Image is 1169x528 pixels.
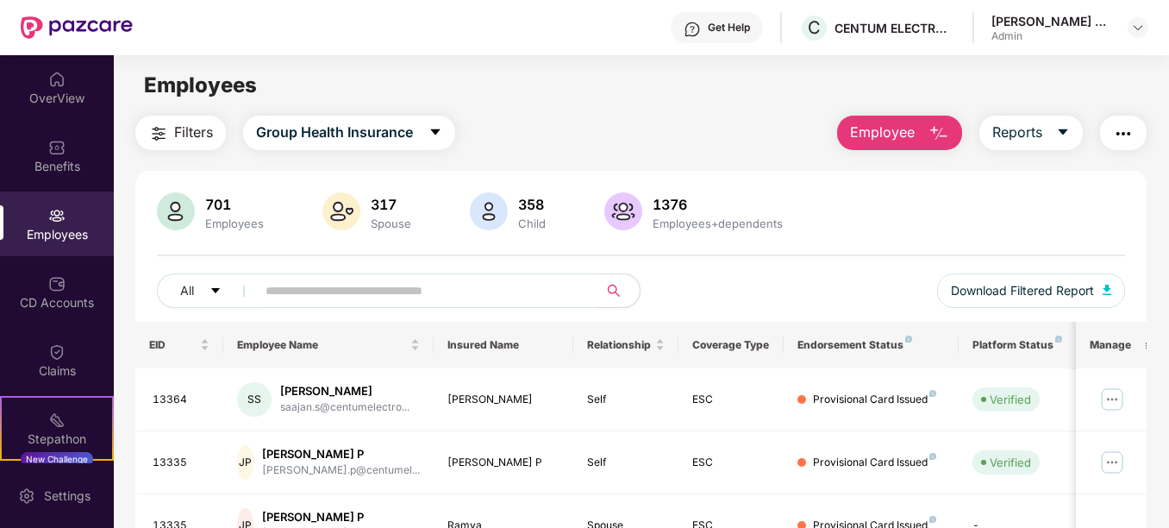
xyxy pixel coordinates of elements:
[573,322,678,368] th: Relationship
[937,273,1125,308] button: Download Filtered Report
[148,123,169,144] img: svg+xml;base64,PHN2ZyB4bWxucz0iaHR0cDovL3d3dy53My5vcmcvMjAwMC9zdmciIHdpZHRoPSIyNCIgaGVpZ2h0PSIyNC...
[928,123,949,144] img: svg+xml;base64,PHN2ZyB4bWxucz0iaHR0cDovL3d3dy53My5vcmcvMjAwMC9zdmciIHhtbG5zOnhsaW5rPSJodHRwOi8vd3...
[367,217,415,230] div: Spouse
[322,192,360,230] img: svg+xml;base64,PHN2ZyB4bWxucz0iaHR0cDovL3d3dy53My5vcmcvMjAwMC9zdmciIHhtbG5zOnhsaW5rPSJodHRwOi8vd3...
[144,72,257,97] span: Employees
[992,122,1042,143] span: Reports
[470,192,508,230] img: svg+xml;base64,PHN2ZyB4bWxucz0iaHR0cDovL3d3dy53My5vcmcvMjAwMC9zdmciIHhtbG5zOnhsaW5rPSJodHRwOi8vd3...
[991,13,1112,29] div: [PERSON_NAME] B S
[813,392,936,408] div: Provisional Card Issued
[990,454,1031,471] div: Verified
[1098,386,1126,413] img: manageButton
[237,382,272,417] div: SS
[678,322,784,368] th: Coverage Type
[515,196,549,213] div: 358
[708,21,750,35] div: Get Help
[1076,322,1146,368] th: Manage
[597,284,631,298] span: search
[48,207,66,224] img: svg+xml;base64,PHN2ZyBpZD0iRW1wbG95ZWVzIiB4bWxucz0iaHR0cDovL3d3dy53My5vcmcvMjAwMC9zdmciIHdpZHRoPS...
[929,390,936,397] img: svg+xml;base64,PHN2ZyB4bWxucz0iaHR0cDovL3d3dy53My5vcmcvMjAwMC9zdmciIHdpZHRoPSI4IiBoZWlnaHQ9IjgiIH...
[808,17,821,38] span: C
[428,125,442,141] span: caret-down
[135,322,223,368] th: EID
[434,322,574,368] th: Insured Name
[813,455,936,471] div: Provisional Card Issued
[1113,123,1134,144] img: svg+xml;base64,PHN2ZyB4bWxucz0iaHR0cDovL3d3dy53My5vcmcvMjAwMC9zdmciIHdpZHRoPSIyNCIgaGVpZ2h0PSIyNC...
[797,338,945,352] div: Endorsement Status
[692,455,770,471] div: ESC
[48,139,66,156] img: svg+xml;base64,PHN2ZyBpZD0iQmVuZWZpdHMiIHhtbG5zPSJodHRwOi8vd3d3LnczLm9yZy8yMDAwL3N2ZyIgd2lkdGg9Ij...
[153,392,209,408] div: 13364
[39,487,96,505] div: Settings
[48,275,66,292] img: svg+xml;base64,PHN2ZyBpZD0iQ0RfQWNjb3VudHMiIGRhdGEtbmFtZT0iQ0QgQWNjb3VudHMiIHhtbG5zPSJodHRwOi8vd3...
[2,431,112,448] div: Stepathon
[262,446,420,462] div: [PERSON_NAME] P
[209,285,222,299] span: caret-down
[951,281,1094,300] span: Download Filtered Report
[979,116,1083,150] button: Reportscaret-down
[237,338,407,352] span: Employee Name
[153,455,209,471] div: 13335
[835,20,955,36] div: CENTUM ELECTRONICS LIMITED
[48,71,66,88] img: svg+xml;base64,PHN2ZyBpZD0iSG9tZSIgeG1sbnM9Imh0dHA6Ly93d3cudzMub3JnLzIwMDAvc3ZnIiB3aWR0aD0iMjAiIG...
[587,455,665,471] div: Self
[21,16,133,39] img: New Pazcare Logo
[262,462,420,479] div: [PERSON_NAME].p@centumel...
[223,322,434,368] th: Employee Name
[1056,125,1070,141] span: caret-down
[649,217,786,230] div: Employees+dependents
[990,391,1031,408] div: Verified
[21,452,93,466] div: New Challenge
[237,445,253,480] div: JP
[280,383,409,399] div: [PERSON_NAME]
[202,217,267,230] div: Employees
[262,509,420,525] div: [PERSON_NAME] P
[587,338,652,352] span: Relationship
[991,29,1112,43] div: Admin
[929,453,936,460] img: svg+xml;base64,PHN2ZyB4bWxucz0iaHR0cDovL3d3dy53My5vcmcvMjAwMC9zdmciIHdpZHRoPSI4IiBoZWlnaHQ9IjgiIH...
[280,399,409,416] div: saajan.s@centumelectro...
[1098,449,1126,476] img: manageButton
[604,192,642,230] img: svg+xml;base64,PHN2ZyB4bWxucz0iaHR0cDovL3d3dy53My5vcmcvMjAwMC9zdmciIHhtbG5zOnhsaW5rPSJodHRwOi8vd3...
[597,273,641,308] button: search
[367,196,415,213] div: 317
[972,338,1067,352] div: Platform Status
[256,122,413,143] span: Group Health Insurance
[905,336,912,343] img: svg+xml;base64,PHN2ZyB4bWxucz0iaHR0cDovL3d3dy53My5vcmcvMjAwMC9zdmciIHdpZHRoPSI4IiBoZWlnaHQ9IjgiIH...
[18,487,35,505] img: svg+xml;base64,PHN2ZyBpZD0iU2V0dGluZy0yMHgyMCIgeG1sbnM9Imh0dHA6Ly93d3cudzMub3JnLzIwMDAvc3ZnIiB3aW...
[243,116,455,150] button: Group Health Insurancecaret-down
[929,516,936,523] img: svg+xml;base64,PHN2ZyB4bWxucz0iaHR0cDovL3d3dy53My5vcmcvMjAwMC9zdmciIHdpZHRoPSI4IiBoZWlnaHQ9IjgiIH...
[48,412,66,429] img: svg+xml;base64,PHN2ZyB4bWxucz0iaHR0cDovL3d3dy53My5vcmcvMjAwMC9zdmciIHdpZHRoPSIyMSIgaGVpZ2h0PSIyMC...
[649,196,786,213] div: 1376
[447,392,560,408] div: [PERSON_NAME]
[850,122,915,143] span: Employee
[202,196,267,213] div: 701
[157,192,195,230] img: svg+xml;base64,PHN2ZyB4bWxucz0iaHR0cDovL3d3dy53My5vcmcvMjAwMC9zdmciIHhtbG5zOnhsaW5rPSJodHRwOi8vd3...
[515,217,549,230] div: Child
[180,281,194,300] span: All
[692,392,770,408] div: ESC
[157,273,262,308] button: Allcaret-down
[174,122,213,143] span: Filters
[1131,21,1145,35] img: svg+xml;base64,PHN2ZyBpZD0iRHJvcGRvd24tMzJ4MzIiIHhtbG5zPSJodHRwOi8vd3d3LnczLm9yZy8yMDAwL3N2ZyIgd2...
[149,338,197,352] span: EID
[684,21,701,38] img: svg+xml;base64,PHN2ZyBpZD0iSGVscC0zMngzMiIgeG1sbnM9Imh0dHA6Ly93d3cudzMub3JnLzIwMDAvc3ZnIiB3aWR0aD...
[1055,336,1062,343] img: svg+xml;base64,PHN2ZyB4bWxucz0iaHR0cDovL3d3dy53My5vcmcvMjAwMC9zdmciIHdpZHRoPSI4IiBoZWlnaHQ9IjgiIH...
[837,116,962,150] button: Employee
[1103,285,1111,295] img: svg+xml;base64,PHN2ZyB4bWxucz0iaHR0cDovL3d3dy53My5vcmcvMjAwMC9zdmciIHhtbG5zOnhsaW5rPSJodHRwOi8vd3...
[135,116,226,150] button: Filters
[447,455,560,471] div: [PERSON_NAME] P
[587,392,665,408] div: Self
[48,343,66,361] img: svg+xml;base64,PHN2ZyBpZD0iQ2xhaW0iIHhtbG5zPSJodHRwOi8vd3d3LnczLm9yZy8yMDAwL3N2ZyIgd2lkdGg9IjIwIi...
